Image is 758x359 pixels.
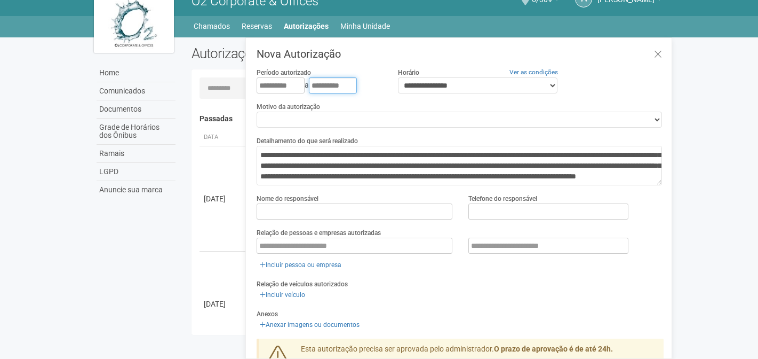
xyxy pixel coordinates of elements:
[340,19,390,34] a: Minha Unidade
[200,115,657,123] h4: Passadas
[97,181,175,199] a: Anuncie sua marca
[257,319,363,331] a: Anexar imagens ou documentos
[257,102,320,112] label: Motivo da autorização
[97,100,175,119] a: Documentos
[257,289,308,301] a: Incluir veículo
[192,45,420,61] h2: Autorizações
[398,68,419,77] label: Horário
[257,136,358,146] label: Detalhamento do que será realizado
[200,129,248,146] th: Data
[257,259,345,271] a: Incluir pessoa ou empresa
[204,193,243,204] div: [DATE]
[257,309,278,319] label: Anexos
[257,77,381,93] div: a
[194,19,230,34] a: Chamados
[97,145,175,163] a: Ramais
[257,68,311,77] label: Período autorizado
[257,228,381,238] label: Relação de pessoas e empresas autorizadas
[494,345,613,353] strong: O prazo de aprovação é de até 24h.
[257,279,348,289] label: Relação de veículos autorizados
[97,82,175,100] a: Comunicados
[97,163,175,181] a: LGPD
[97,64,175,82] a: Home
[509,68,558,76] a: Ver as condições
[284,19,329,34] a: Autorizações
[257,194,318,204] label: Nome do responsável
[97,119,175,145] a: Grade de Horários dos Ônibus
[257,49,664,59] h3: Nova Autorização
[468,194,537,204] label: Telefone do responsável
[242,19,272,34] a: Reservas
[204,299,243,309] div: [DATE]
